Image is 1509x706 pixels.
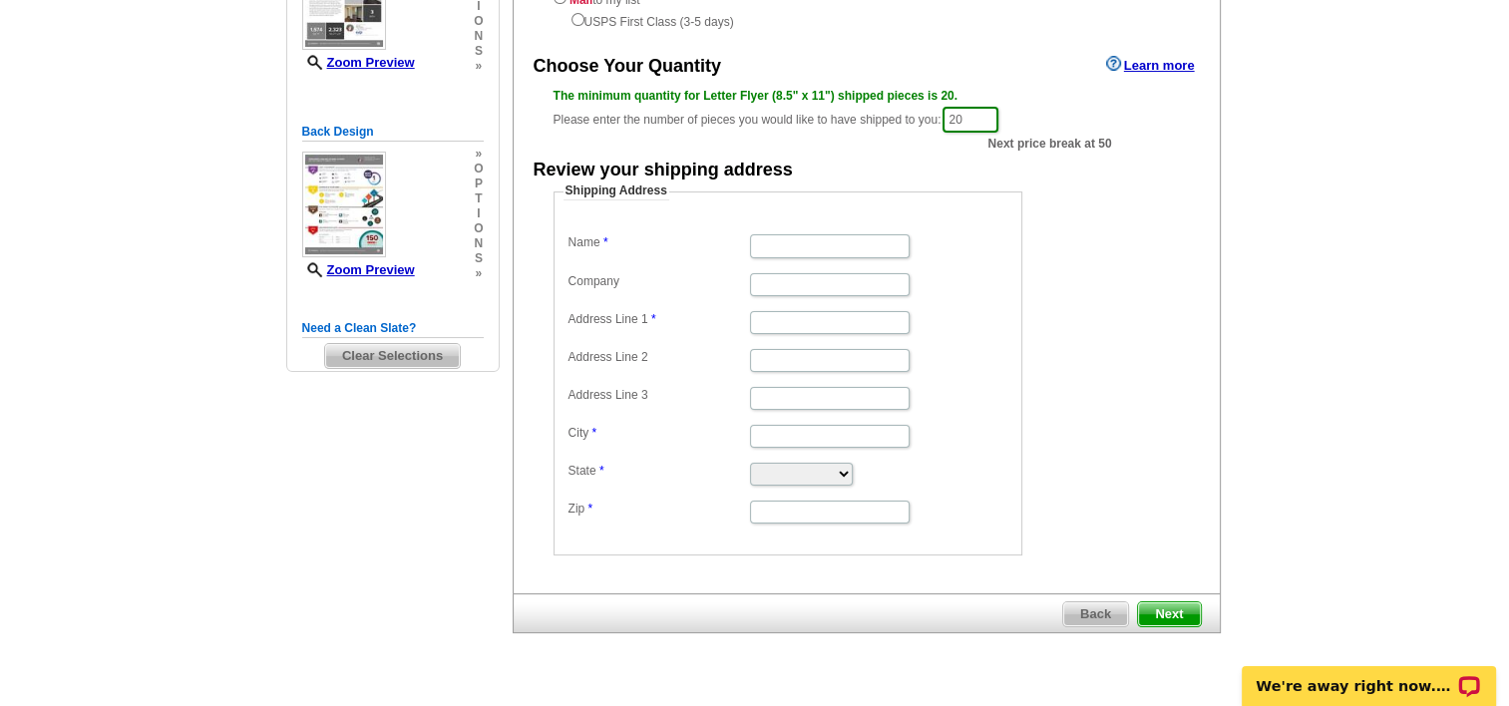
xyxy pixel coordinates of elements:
[474,29,483,44] span: n
[554,87,1180,105] div: The minimum quantity for Letter Flyer (8.5" x 11") shipped pieces is 20.
[325,344,460,368] span: Clear Selections
[474,191,483,206] span: t
[474,44,483,59] span: s
[564,182,669,200] legend: Shipping Address
[568,387,748,404] label: Address Line 3
[568,425,748,442] label: City
[568,311,748,328] label: Address Line 1
[474,176,483,191] span: p
[568,273,748,290] label: Company
[1138,602,1200,626] span: Next
[474,59,483,74] span: »
[568,349,748,366] label: Address Line 2
[474,251,483,266] span: s
[1062,601,1129,627] a: Back
[302,319,484,338] h5: Need a Clean Slate?
[568,463,748,480] label: State
[302,152,386,257] img: small-thumb.jpg
[474,147,483,162] span: »
[534,54,721,80] div: Choose Your Quantity
[568,234,748,251] label: Name
[554,87,1180,135] div: Please enter the number of pieces you would like to have shipped to you:
[302,55,415,70] a: Zoom Preview
[474,162,483,176] span: o
[302,262,415,277] a: Zoom Preview
[474,266,483,281] span: »
[474,206,483,221] span: i
[1229,643,1509,706] iframe: LiveChat chat widget
[568,501,748,518] label: Zip
[987,135,1111,153] span: Next price break at 50
[1063,602,1128,626] span: Back
[474,221,483,236] span: o
[474,236,483,251] span: n
[474,14,483,29] span: o
[1106,56,1195,72] a: Learn more
[534,158,793,183] div: Review your shipping address
[554,9,1180,31] div: USPS First Class (3-5 days)
[302,123,484,142] h5: Back Design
